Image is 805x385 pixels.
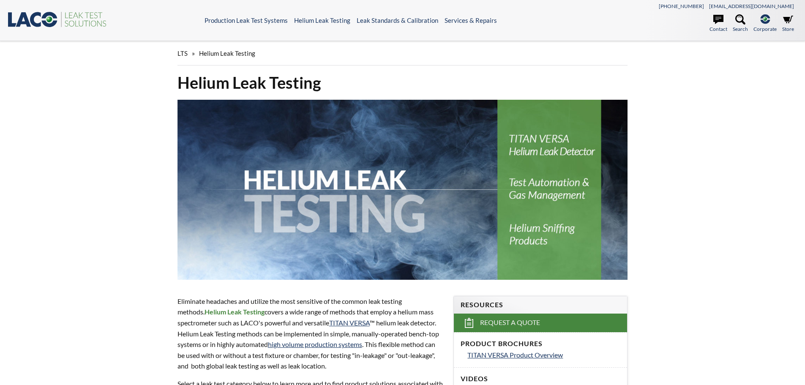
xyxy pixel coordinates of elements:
span: Request a Quote [480,318,540,327]
h4: Product Brochures [461,339,620,348]
span: LTS [177,49,188,57]
strong: Helium Leak Testing [205,308,265,316]
p: Eliminate headaches and utilize the most sensitive of the common leak testing methods. covers a w... [177,296,444,371]
a: Store [782,14,794,33]
a: Leak Standards & Calibration [357,16,438,24]
span: Corporate [753,25,777,33]
a: TITAN VERSA [329,319,370,327]
span: TITAN VERSA Product Overview [467,351,563,359]
div: » [177,41,628,66]
a: Services & Repairs [445,16,497,24]
span: Helium Leak Testing [199,49,255,57]
img: Helium Leak Testing header [177,100,628,280]
a: high volume production systems [268,340,362,348]
h4: Resources [461,300,620,309]
a: Contact [709,14,727,33]
a: TITAN VERSA Product Overview [467,350,620,360]
h4: Videos [461,374,620,383]
a: Production Leak Test Systems [205,16,288,24]
a: Helium Leak Testing [294,16,350,24]
a: Request a Quote [454,314,627,332]
a: Search [733,14,748,33]
a: [PHONE_NUMBER] [659,3,704,9]
a: [EMAIL_ADDRESS][DOMAIN_NAME] [709,3,794,9]
h1: Helium Leak Testing [177,72,628,93]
